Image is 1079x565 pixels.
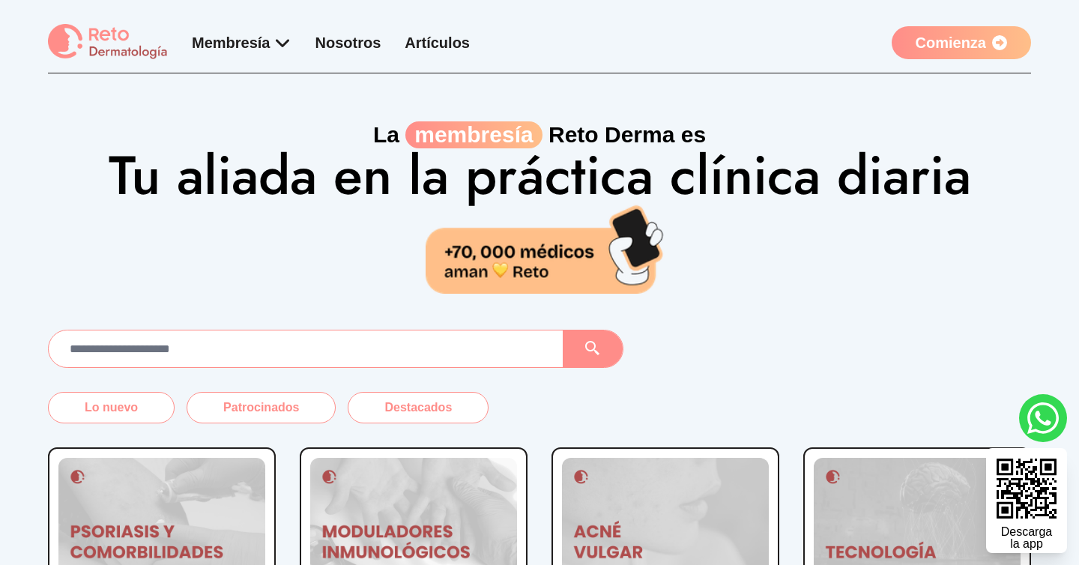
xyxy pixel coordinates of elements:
div: Membresía [192,32,291,53]
a: Artículos [405,34,470,51]
button: Patrocinados [187,392,336,423]
button: Destacados [348,392,489,423]
span: membresía [405,121,542,148]
p: La Reto Derma es [48,121,1031,148]
h1: Tu aliada en la práctica clínica diaria [60,148,1019,293]
img: 70,000 médicos aman Reto [426,202,665,293]
div: Descarga la app [1001,526,1052,550]
img: logo Reto dermatología [48,24,168,61]
a: whatsapp button [1019,394,1067,442]
button: Lo nuevo [48,392,175,423]
a: Nosotros [315,34,381,51]
a: Comienza [892,26,1031,59]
